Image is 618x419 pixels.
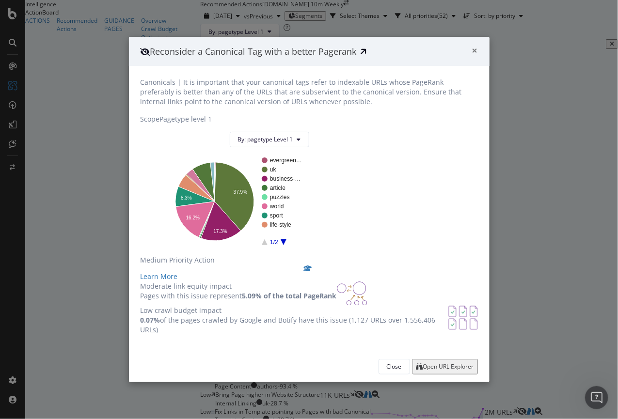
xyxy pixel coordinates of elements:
text: business-… [270,175,301,182]
img: DDxVyA23.png [337,281,367,306]
div: eye-slash [141,48,150,56]
img: AY0oso9MOvYAAAAASUVORK5CYII= [448,306,478,330]
span: | [178,78,182,87]
p: of the pages crawled by Google and Botify have this issue (1,127 URLs over 1,556,406 URLs) [141,315,448,335]
div: Learn More [141,272,478,281]
div: Pagetype level 1 [160,114,317,124]
text: uk [270,166,277,173]
strong: 5.09% of the total PageRank [242,291,337,300]
text: 16.2% [186,216,199,221]
svg: A chart. [168,155,309,248]
span: By: pagetype Level 1 [238,135,293,143]
text: world [269,203,284,210]
div: It is important that your canonical tags refer to indexable URLs whose PageRank preferably is bet... [141,78,478,107]
span: Reconsider a Canonical Tag with a better Pagerank [150,46,357,57]
text: sport [270,212,283,219]
text: life-style [270,221,291,228]
button: Close [379,359,410,374]
text: 37.9% [233,189,247,195]
div: Close [387,362,402,371]
button: By: pagetype Level 1 [230,132,309,147]
text: 17.3% [213,229,227,234]
span: × [472,44,478,57]
div: Scope [141,114,160,124]
text: puzzles [270,194,290,201]
text: evergreen… [270,157,302,164]
text: article [270,185,285,191]
a: Learn More [141,265,478,281]
div: Low crawl budget impact [141,306,448,315]
p: Pages with this issue represent [141,291,337,301]
button: Open URL Explorer [412,359,478,374]
text: 1/2 [270,239,278,246]
iframe: Intercom live chat [585,386,608,409]
strong: 0.07% [141,315,160,325]
span: Canonicals [141,78,176,87]
span: Medium Priority Action [141,255,215,264]
text: 8.3% [181,195,192,201]
div: Moderate link equity impact [141,281,337,291]
div: Open URL Explorer [423,363,474,370]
